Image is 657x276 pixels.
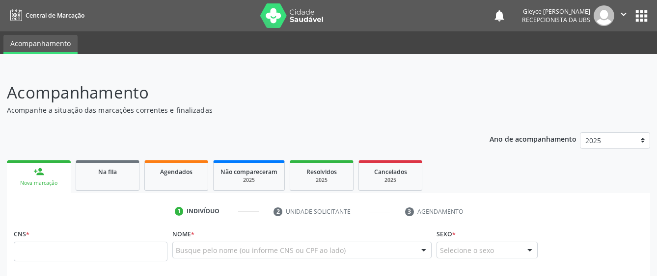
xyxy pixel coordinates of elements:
div: 2025 [220,176,277,184]
span: Recepcionista da UBS [522,16,590,24]
div: Indivíduo [187,207,219,216]
p: Ano de acompanhamento [490,132,576,145]
div: Gleyce [PERSON_NAME] [522,7,590,16]
div: 2025 [366,176,415,184]
label: Nome [172,226,194,242]
label: CNS [14,226,29,242]
button: notifications [493,9,506,23]
div: Nova marcação [14,179,64,187]
div: person_add [33,166,44,177]
button: apps [633,7,650,25]
img: img [594,5,614,26]
button:  [614,5,633,26]
a: Acompanhamento [3,35,78,54]
span: Busque pelo nome (ou informe CNS ou CPF ao lado) [176,245,346,255]
span: Agendados [160,168,192,176]
span: Cancelados [374,168,407,176]
span: Central de Marcação [26,11,84,20]
span: Não compareceram [220,168,277,176]
div: 2025 [297,176,346,184]
div: 1 [175,207,184,216]
span: Na fila [98,168,117,176]
span: Resolvidos [306,168,337,176]
i:  [618,9,629,20]
label: Sexo [437,226,456,242]
p: Acompanhe a situação das marcações correntes e finalizadas [7,105,457,115]
span: Selecione o sexo [440,245,494,255]
p: Acompanhamento [7,80,457,105]
a: Central de Marcação [7,7,84,24]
